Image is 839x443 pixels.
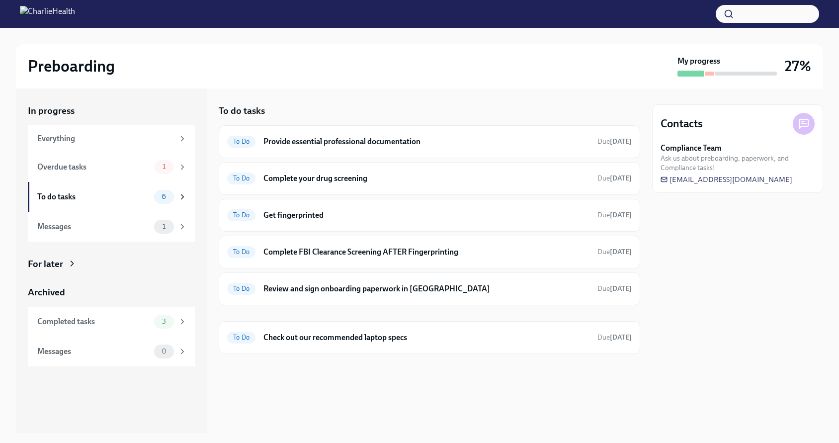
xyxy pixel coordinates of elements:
[28,337,195,366] a: Messages0
[156,318,172,325] span: 3
[28,307,195,337] a: Completed tasks3
[610,284,632,293] strong: [DATE]
[597,174,632,183] span: September 1st, 2025 09:00
[20,6,75,22] img: CharlieHealth
[597,137,632,146] span: Due
[661,154,815,173] span: Ask us about preboarding, paperwork, and Compliance tasks!
[157,223,171,230] span: 1
[227,171,632,186] a: To DoComplete your drug screeningDue[DATE]
[28,258,195,270] a: For later
[263,136,589,147] h6: Provide essential professional documentation
[227,138,255,145] span: To Do
[37,133,174,144] div: Everything
[597,248,632,256] span: Due
[263,332,589,343] h6: Check out our recommended laptop specs
[263,283,589,294] h6: Review and sign onboarding paperwork in [GEOGRAPHIC_DATA]
[28,104,195,117] a: In progress
[597,174,632,182] span: Due
[28,286,195,299] a: Archived
[28,212,195,242] a: Messages1
[227,244,632,260] a: To DoComplete FBI Clearance Screening AFTER FingerprintingDue[DATE]
[661,116,703,131] h4: Contacts
[156,193,172,200] span: 6
[597,211,632,219] span: Due
[28,125,195,152] a: Everything
[597,284,632,293] span: Due
[227,330,632,346] a: To DoCheck out our recommended laptop specsDue[DATE]
[227,207,632,223] a: To DoGet fingerprintedDue[DATE]
[28,182,195,212] a: To do tasks6
[610,211,632,219] strong: [DATE]
[156,348,172,355] span: 0
[263,210,589,221] h6: Get fingerprinted
[610,248,632,256] strong: [DATE]
[661,175,792,184] a: [EMAIL_ADDRESS][DOMAIN_NAME]
[263,173,589,184] h6: Complete your drug screening
[37,316,150,327] div: Completed tasks
[37,221,150,232] div: Messages
[28,258,63,270] div: For later
[610,137,632,146] strong: [DATE]
[597,247,632,257] span: September 4th, 2025 09:00
[28,152,195,182] a: Overdue tasks1
[219,104,265,117] h5: To do tasks
[227,211,255,219] span: To Do
[227,134,632,150] a: To DoProvide essential professional documentationDue[DATE]
[157,163,171,171] span: 1
[677,56,720,67] strong: My progress
[37,162,150,173] div: Overdue tasks
[597,333,632,342] span: Due
[661,143,722,154] strong: Compliance Team
[597,333,632,342] span: September 1st, 2025 09:00
[263,247,589,258] h6: Complete FBI Clearance Screening AFTER Fingerprinting
[37,346,150,357] div: Messages
[610,174,632,182] strong: [DATE]
[227,281,632,297] a: To DoReview and sign onboarding paperwork in [GEOGRAPHIC_DATA]Due[DATE]
[785,57,811,75] h3: 27%
[227,285,255,292] span: To Do
[28,56,115,76] h2: Preboarding
[610,333,632,342] strong: [DATE]
[597,210,632,220] span: September 1st, 2025 09:00
[227,248,255,256] span: To Do
[597,137,632,146] span: August 31st, 2025 09:00
[597,284,632,293] span: September 4th, 2025 09:00
[227,175,255,182] span: To Do
[37,191,150,202] div: To do tasks
[227,334,255,341] span: To Do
